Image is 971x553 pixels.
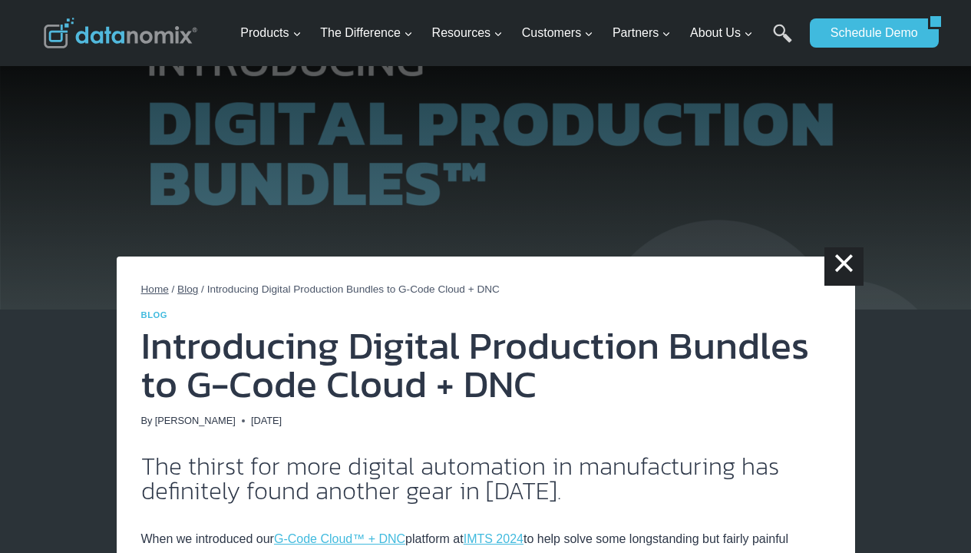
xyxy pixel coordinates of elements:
[141,326,831,403] h1: Introducing Digital Production Bundles to G-Code Cloud + DNC
[810,18,928,48] a: Schedule Demo
[522,23,593,43] span: Customers
[141,283,169,295] a: Home
[613,23,671,43] span: Partners
[177,283,198,295] a: Blog
[141,281,831,298] nav: Breadcrumbs
[240,23,301,43] span: Products
[234,8,802,58] nav: Primary Navigation
[141,454,831,503] h2: The thirst for more digital automation in manufacturing has definitely found another gear in [DATE].
[690,23,753,43] span: About Us
[320,23,413,43] span: The Difference
[141,413,153,429] span: By
[172,283,175,295] span: /
[201,283,204,295] span: /
[464,532,523,545] a: IMTS 2024
[44,18,197,48] img: Datanomix
[141,310,168,320] a: Blog
[155,415,236,426] a: [PERSON_NAME]
[773,24,792,58] a: Search
[824,247,863,286] a: ×
[207,283,500,295] span: Introducing Digital Production Bundles to G-Code Cloud + DNC
[274,532,405,545] a: G-Code Cloud™ + DNC
[432,23,503,43] span: Resources
[251,413,282,429] time: [DATE]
